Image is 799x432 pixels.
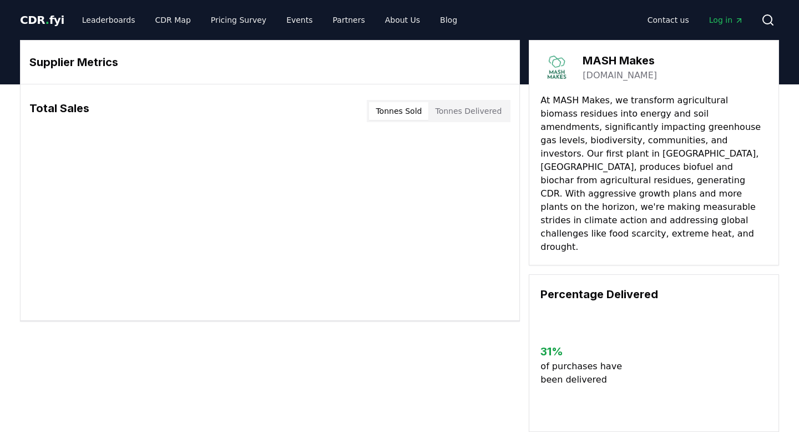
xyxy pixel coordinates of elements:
p: At MASH Makes, we transform agricultural biomass residues into energy and soil amendments, signif... [540,94,767,254]
h3: Supplier Metrics [29,54,510,71]
a: Leaderboards [73,10,144,30]
h3: Percentage Delivered [540,286,767,303]
a: [DOMAIN_NAME] [583,69,657,82]
button: Tonnes Sold [369,102,428,120]
a: CDR Map [146,10,200,30]
span: Log in [709,14,744,26]
a: Log in [700,10,752,30]
h3: Total Sales [29,100,89,122]
span: CDR fyi [20,13,64,27]
nav: Main [73,10,466,30]
h3: MASH Makes [583,52,657,69]
button: Tonnes Delivered [428,102,508,120]
p: of purchases have been delivered [540,360,631,386]
a: CDR.fyi [20,12,64,28]
a: About Us [376,10,429,30]
a: Pricing Survey [202,10,275,30]
a: Partners [324,10,374,30]
img: MASH Makes-logo [540,52,572,83]
h3: 31 % [540,343,631,360]
a: Events [277,10,321,30]
nav: Main [639,10,752,30]
a: Blog [431,10,466,30]
a: Contact us [639,10,698,30]
span: . [45,13,49,27]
